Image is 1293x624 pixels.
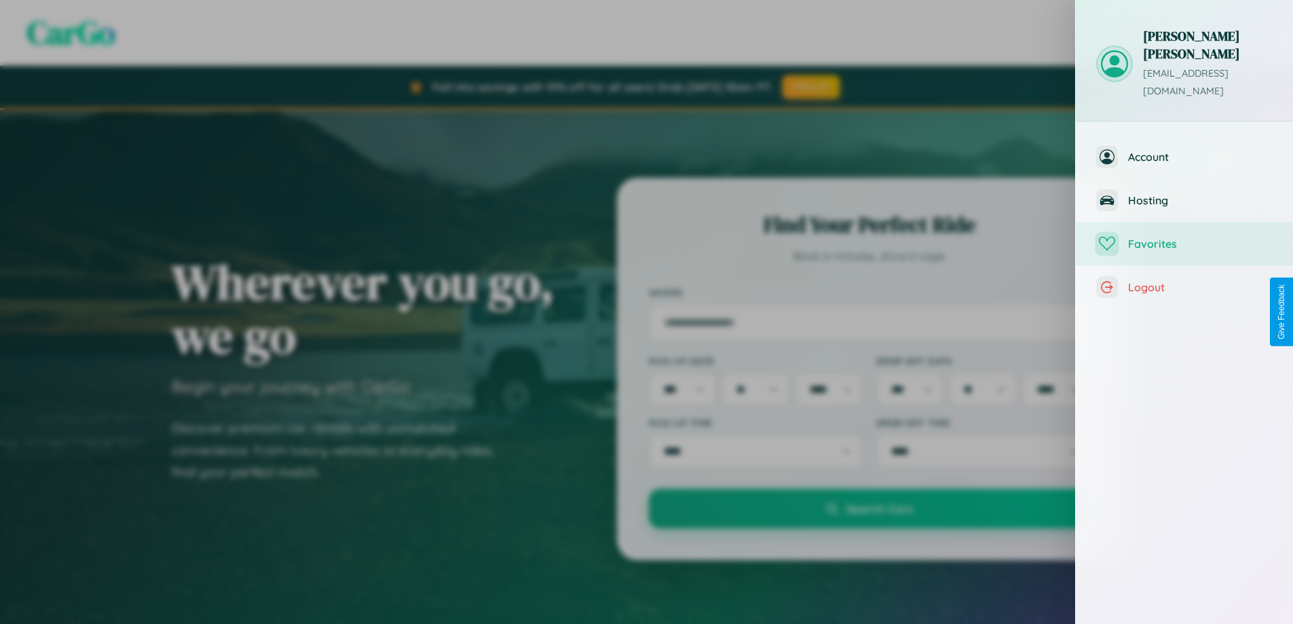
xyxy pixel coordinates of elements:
div: Give Feedback [1277,285,1286,339]
span: Account [1128,150,1273,164]
button: Favorites [1076,222,1293,265]
span: Hosting [1128,194,1273,207]
button: Account [1076,135,1293,179]
button: Hosting [1076,179,1293,222]
h3: [PERSON_NAME] [PERSON_NAME] [1143,27,1273,62]
span: Logout [1128,280,1273,294]
span: Favorites [1128,237,1273,251]
p: [EMAIL_ADDRESS][DOMAIN_NAME] [1143,65,1273,100]
button: Logout [1076,265,1293,309]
